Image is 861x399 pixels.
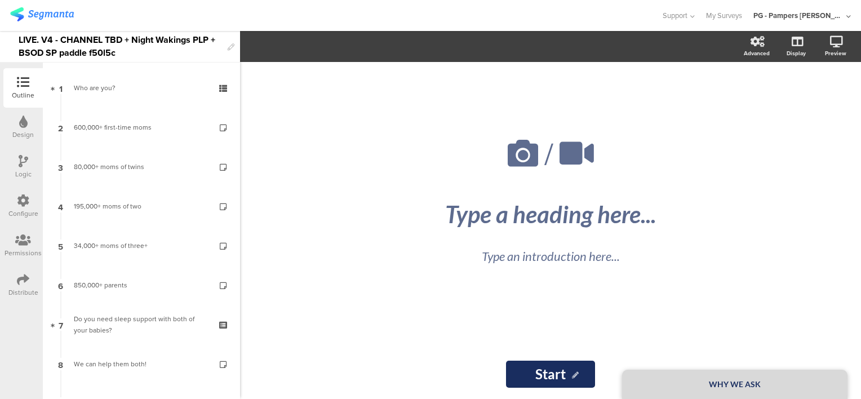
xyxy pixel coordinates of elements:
span: 2 [58,121,63,134]
div: Advanced [744,49,770,57]
span: 5 [58,240,63,252]
a: 1 Who are you? [46,68,237,108]
a: 2 600,000+ first-time moms [46,108,237,147]
div: Design [12,130,34,140]
a: 6 850,000+ parents [46,265,237,305]
span: 6 [58,279,63,291]
div: Preview [825,49,846,57]
div: LIVE. V4 - CHANNEL TBD + Night Wakings PLP + BSOD SP paddle f50l5c [19,31,222,62]
div: Display [787,49,806,57]
a: 3 80,000+ moms of twins [46,147,237,187]
a: 8 We can help them both! [46,344,237,384]
strong: WHY WE ASK [709,379,761,389]
a: 7 Do you need sleep support with both of your babies? [46,305,237,344]
div: We can help them both! [74,358,208,370]
div: 850,000+ parents [74,280,208,291]
span: 3 [58,161,63,173]
input: Start [506,361,595,388]
span: 7 [59,318,63,331]
div: PG - Pampers [PERSON_NAME] [753,10,844,21]
div: Who are you? [74,82,208,94]
div: Configure [8,209,38,219]
div: Logic [15,169,32,179]
a: 5 34,000+ moms of three+ [46,226,237,265]
div: Outline [12,90,34,100]
div: 600,000+ first-time moms [74,122,208,133]
span: 1 [59,82,63,94]
div: Permissions [5,248,42,258]
div: 80,000+ moms of twins [74,161,208,172]
div: 195,000+ moms of two [74,201,208,212]
div: Distribute [8,287,38,298]
div: Type an introduction here... [353,247,748,265]
span: / [544,132,553,176]
span: 4 [58,200,63,212]
img: segmanta logo [10,7,74,21]
a: 4 195,000+ moms of two [46,187,237,226]
div: Type a heading here... [342,200,759,228]
span: 8 [58,358,63,370]
span: Support [663,10,687,21]
div: 34,000+ moms of three+ [74,240,208,251]
div: Do you need sleep support with both of your babies? [74,313,208,336]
